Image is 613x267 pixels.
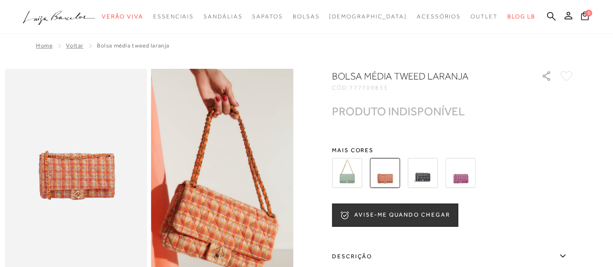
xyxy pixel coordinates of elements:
button: 0 [578,11,592,24]
button: AVISE-ME QUANDO CHEGAR [332,204,458,227]
span: Outlet [471,13,498,20]
a: noSubCategoriesText [204,8,242,26]
a: noSubCategoriesText [252,8,283,26]
span: Verão Viva [102,13,143,20]
a: BLOG LB [507,8,535,26]
span: BLOG LB [507,13,535,20]
span: 0 [585,10,592,16]
a: noSubCategoriesText [293,8,320,26]
a: noSubCategoriesText [417,8,461,26]
span: [DEMOGRAPHIC_DATA] [329,13,407,20]
span: Mais cores [332,147,574,153]
img: Bolsa média tweed laranja [370,158,400,188]
div: CÓD: [332,85,526,91]
span: Essenciais [153,13,194,20]
img: Bolsa média tweed rosa [445,158,475,188]
span: 777709833 [349,84,388,91]
img: BOLSA MÉDIA TWEED PRETO [408,158,438,188]
span: Sapatos [252,13,283,20]
span: Bolsas [293,13,320,20]
a: Home [36,42,52,49]
a: noSubCategoriesText [102,8,143,26]
span: Sandálias [204,13,242,20]
a: noSubCategoriesText [471,8,498,26]
span: Bolsa média tweed laranja [97,42,170,49]
a: noSubCategoriesText [329,8,407,26]
a: noSubCategoriesText [153,8,194,26]
div: PRODUTO INDISPONÍVEL [332,106,465,116]
h1: Bolsa média tweed laranja [332,69,514,83]
span: Acessórios [417,13,461,20]
img: BOLSA MÉDIA MATELASSÊ VERDE ALECRIM [332,158,362,188]
a: Voltar [66,42,83,49]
